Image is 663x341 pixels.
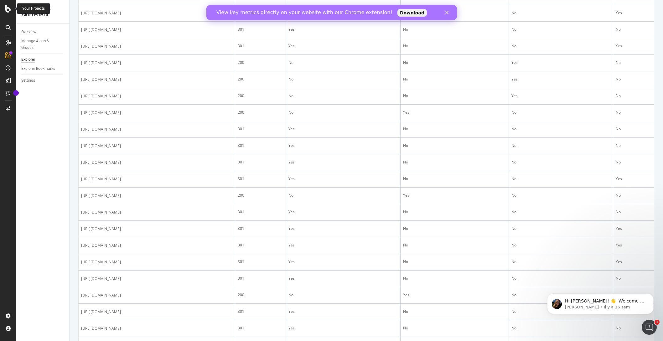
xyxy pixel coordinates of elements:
[403,259,506,265] div: No
[238,93,283,99] div: 200
[403,226,506,231] div: No
[288,242,398,248] div: Yes
[21,11,64,18] div: AlertPanel
[511,27,610,32] div: No
[288,193,398,198] div: No
[238,292,283,298] div: 200
[288,159,398,165] div: Yes
[288,226,398,231] div: Yes
[288,292,398,298] div: No
[403,60,506,65] div: No
[81,276,121,282] span: [URL][DOMAIN_NAME]
[511,126,610,132] div: No
[403,43,506,49] div: No
[538,280,663,324] iframe: Intercom notifications message
[238,309,283,314] div: 301
[21,65,55,72] div: Explorer Bookmarks
[403,309,506,314] div: No
[288,110,398,115] div: No
[81,159,121,166] span: [URL][DOMAIN_NAME]
[238,110,283,115] div: 200
[511,10,610,16] div: No
[81,226,121,232] span: [URL][DOMAIN_NAME]
[288,143,398,148] div: Yes
[81,193,121,199] span: [URL][DOMAIN_NAME]
[238,176,283,182] div: 301
[238,193,283,198] div: 200
[511,193,610,198] div: No
[238,209,283,215] div: 301
[81,10,121,16] span: [URL][DOMAIN_NAME]
[288,176,398,182] div: Yes
[511,276,610,281] div: No
[403,242,506,248] div: No
[238,276,283,281] div: 301
[238,60,283,65] div: 200
[238,27,283,32] div: 301
[81,242,121,249] span: [URL][DOMAIN_NAME]
[238,159,283,165] div: 301
[22,6,45,11] div: Your Projects
[81,126,121,132] span: [URL][DOMAIN_NAME]
[403,27,506,32] div: No
[403,193,506,198] div: Yes
[27,18,108,54] span: Hi [PERSON_NAME]! 👋 Welcome to Botify chat support! Have a question? Reply to this message and ou...
[642,320,657,335] iframe: Intercom live chat
[238,126,283,132] div: 301
[288,43,398,49] div: Yes
[511,60,610,65] div: Yes
[81,292,121,298] span: [URL][DOMAIN_NAME]
[21,29,65,35] a: Overview
[403,176,506,182] div: No
[81,259,121,265] span: [URL][DOMAIN_NAME]
[288,276,398,281] div: Yes
[81,176,121,182] span: [URL][DOMAIN_NAME]
[206,5,457,20] iframe: Intercom live chat bannière
[21,29,36,35] div: Overview
[511,43,610,49] div: No
[288,259,398,265] div: Yes
[288,325,398,331] div: Yes
[288,93,398,99] div: No
[403,276,506,281] div: No
[238,226,283,231] div: 301
[403,209,506,215] div: No
[655,320,660,325] span: 1
[21,38,59,51] div: Manage Alerts & Groups
[21,77,35,84] div: Settings
[81,27,121,33] span: [URL][DOMAIN_NAME]
[238,143,283,148] div: 301
[403,110,506,115] div: Yes
[81,76,121,83] span: [URL][DOMAIN_NAME]
[81,93,121,99] span: [URL][DOMAIN_NAME]
[21,56,35,63] div: Explorer
[238,43,283,49] div: 301
[81,143,121,149] span: [URL][DOMAIN_NAME]
[511,325,610,331] div: No
[81,209,121,215] span: [URL][DOMAIN_NAME]
[511,176,610,182] div: No
[81,309,121,315] span: [URL][DOMAIN_NAME]
[511,242,610,248] div: No
[511,226,610,231] div: No
[511,76,610,82] div: Yes
[81,325,121,332] span: [URL][DOMAIN_NAME]
[511,110,610,115] div: No
[403,143,506,148] div: No
[288,126,398,132] div: Yes
[21,65,65,72] a: Explorer Bookmarks
[81,60,121,66] span: [URL][DOMAIN_NAME]
[511,159,610,165] div: No
[403,93,506,99] div: No
[27,24,108,30] p: Message from Laura, sent Il y a 16 sem
[288,76,398,82] div: No
[238,76,283,82] div: 200
[239,6,245,9] div: Fermer
[511,143,610,148] div: No
[403,292,506,298] div: Yes
[403,126,506,132] div: No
